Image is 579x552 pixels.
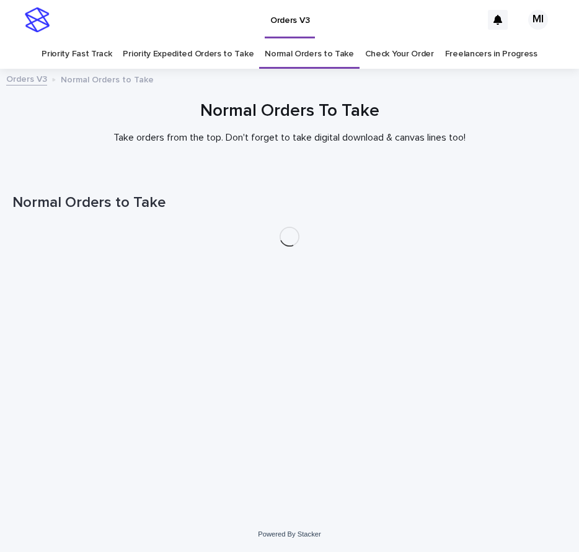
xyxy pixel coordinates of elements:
h1: Normal Orders To Take [12,101,567,122]
a: Powered By Stacker [258,530,320,538]
a: Check Your Order [365,40,434,69]
a: Priority Expedited Orders to Take [123,40,254,69]
a: Priority Fast Track [42,40,112,69]
div: MI [528,10,548,30]
a: Freelancers in Progress [445,40,537,69]
p: Normal Orders to Take [61,72,154,85]
img: stacker-logo-s-only.png [25,7,50,32]
p: Take orders from the top. Don't forget to take digital download & canvas lines too! [42,132,537,144]
a: Orders V3 [6,71,47,85]
a: Normal Orders to Take [265,40,354,69]
h1: Normal Orders to Take [12,194,567,212]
